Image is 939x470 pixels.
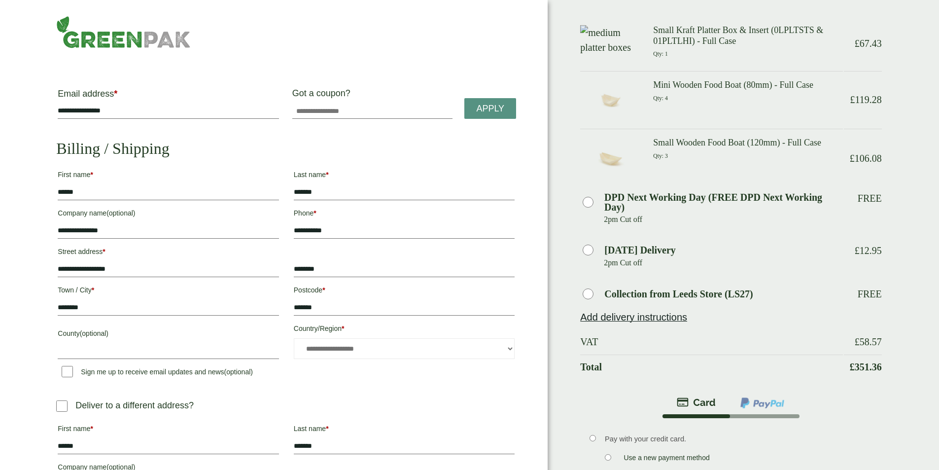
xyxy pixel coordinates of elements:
[653,80,842,91] h3: Mini Wooden Food Boat (80mm) - Full Case
[294,206,515,223] label: Phone
[604,245,676,255] label: [DATE] Delivery
[114,89,117,99] abbr: required
[90,425,93,433] abbr: required
[855,336,882,347] bdi: 58.57
[850,362,855,372] span: £
[326,171,328,179] abbr: required
[464,98,516,119] a: Apply
[294,422,515,438] label: Last name
[90,171,93,179] abbr: required
[342,325,344,332] abbr: required
[106,209,135,217] span: (optional)
[75,399,194,412] p: Deliver to a different address?
[653,95,667,102] small: Qty: 4
[58,326,278,343] label: County
[58,368,257,379] label: Sign me up to receive email updates and news
[858,192,882,204] p: Free
[58,89,278,103] label: Email address
[604,255,842,270] p: 2pm Cut off
[294,322,515,338] label: Country/Region
[62,366,73,377] input: Sign me up to receive email updates and news(optional)
[326,425,328,433] abbr: required
[103,248,105,255] abbr: required
[850,94,881,105] bdi: 119.28
[80,329,108,337] span: (optional)
[224,368,253,376] span: (optional)
[855,245,882,256] bdi: 12.95
[653,51,667,57] small: Qty: 1
[653,25,842,46] h3: Small Kraft Platter Box & Insert (0LPLTSTS & 01PLTLHI) - Full Case
[605,434,868,444] p: Pay with your credit card.
[56,16,191,48] img: GreenPak Supplies
[292,88,354,103] label: Got a coupon?
[604,212,842,227] p: 2pm Cut off
[850,362,882,372] bdi: 351.36
[855,38,882,49] bdi: 67.43
[313,209,316,217] abbr: required
[855,38,860,49] span: £
[850,153,882,164] bdi: 106.08
[580,312,687,323] a: Add delivery instructions
[92,286,94,294] abbr: required
[620,454,713,465] label: Use a new payment method
[739,397,785,409] img: ppcp-gateway.png
[476,104,504,114] span: Apply
[855,336,860,347] span: £
[322,286,325,294] abbr: required
[58,283,278,300] label: Town / City
[58,206,278,223] label: Company name
[855,245,860,256] span: £
[604,289,753,299] label: Collection from Leeds Store (LS27)
[580,355,842,379] th: Total
[850,153,855,164] span: £
[677,397,716,408] img: stripe.png
[580,25,641,55] img: medium platter boxes
[58,245,278,261] label: Street address
[58,168,278,184] label: First name
[850,94,855,105] span: £
[858,288,882,300] p: Free
[604,192,843,212] label: DPD Next Working Day (FREE DPD Next Working Day)
[56,139,516,158] h2: Billing / Shipping
[294,168,515,184] label: Last name
[58,422,278,438] label: First name
[653,153,667,159] small: Qty: 3
[653,138,842,148] h3: Small Wooden Food Boat (120mm) - Full Case
[580,330,842,354] th: VAT
[294,283,515,300] label: Postcode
